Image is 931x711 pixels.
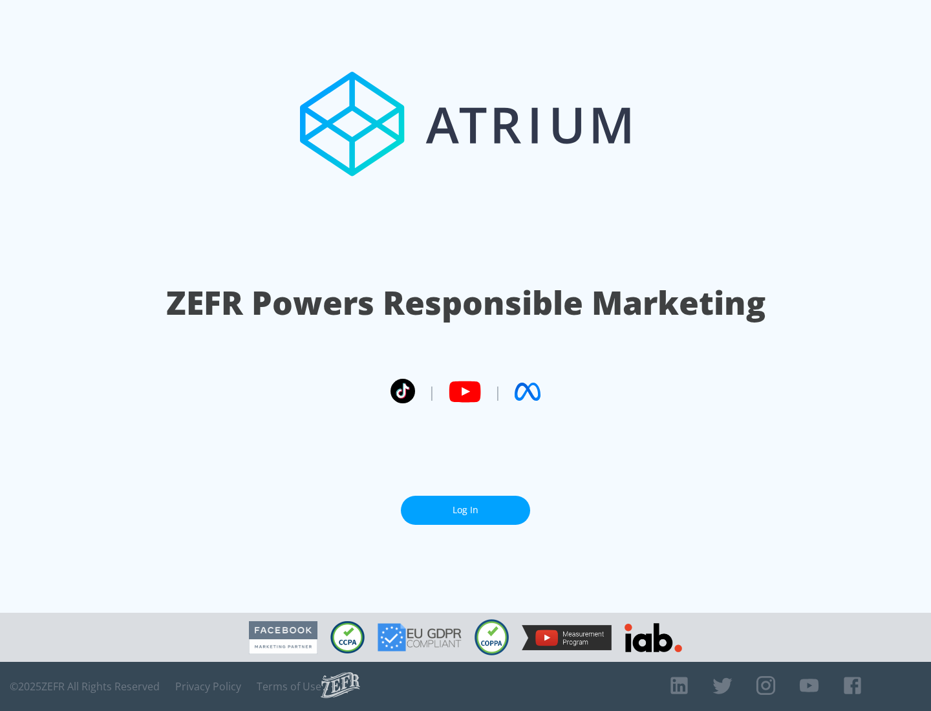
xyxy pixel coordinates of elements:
img: Facebook Marketing Partner [249,621,317,654]
span: | [494,382,502,401]
img: GDPR Compliant [378,623,462,652]
h1: ZEFR Powers Responsible Marketing [166,281,765,325]
img: COPPA Compliant [475,619,509,655]
img: IAB [625,623,682,652]
span: © 2025 ZEFR All Rights Reserved [10,680,160,693]
img: CCPA Compliant [330,621,365,653]
a: Privacy Policy [175,680,241,693]
a: Log In [401,496,530,525]
span: | [428,382,436,401]
a: Terms of Use [257,680,321,693]
img: YouTube Measurement Program [522,625,612,650]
